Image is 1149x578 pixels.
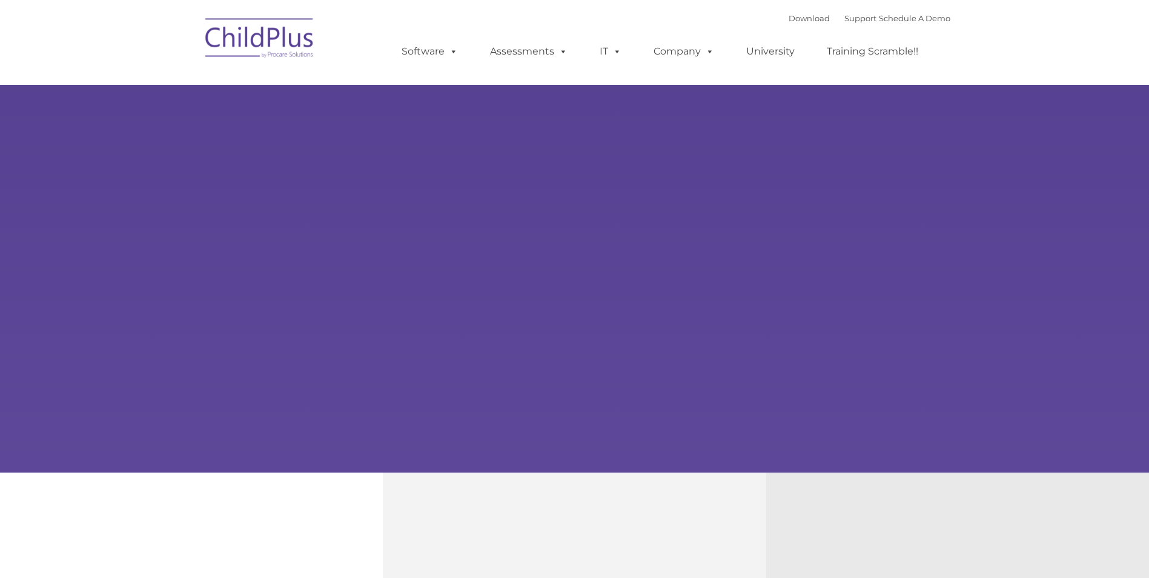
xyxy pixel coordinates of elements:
img: ChildPlus by Procare Solutions [199,10,320,70]
a: Company [641,39,726,64]
a: Schedule A Demo [879,13,950,23]
a: Software [389,39,470,64]
a: University [734,39,807,64]
a: Support [844,13,876,23]
a: IT [588,39,634,64]
a: Download [789,13,830,23]
a: Training Scramble!! [815,39,930,64]
font: | [789,13,950,23]
a: Assessments [478,39,580,64]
